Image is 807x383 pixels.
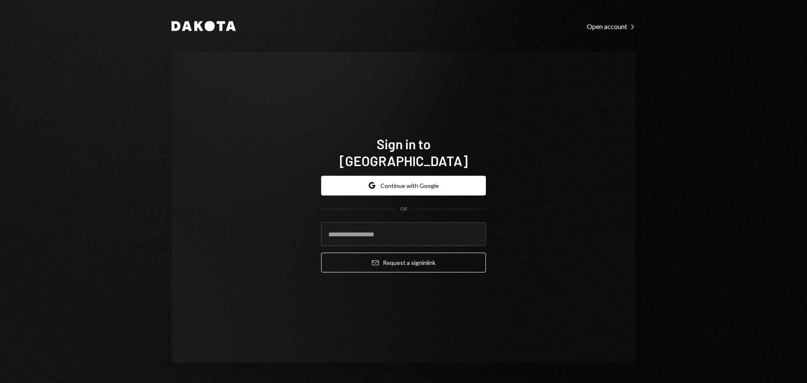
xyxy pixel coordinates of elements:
[321,176,486,195] button: Continue with Google
[321,135,486,169] h1: Sign in to [GEOGRAPHIC_DATA]
[400,206,407,213] div: OR
[587,22,636,31] div: Open account
[321,253,486,272] button: Request a signinlink
[587,21,636,31] a: Open account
